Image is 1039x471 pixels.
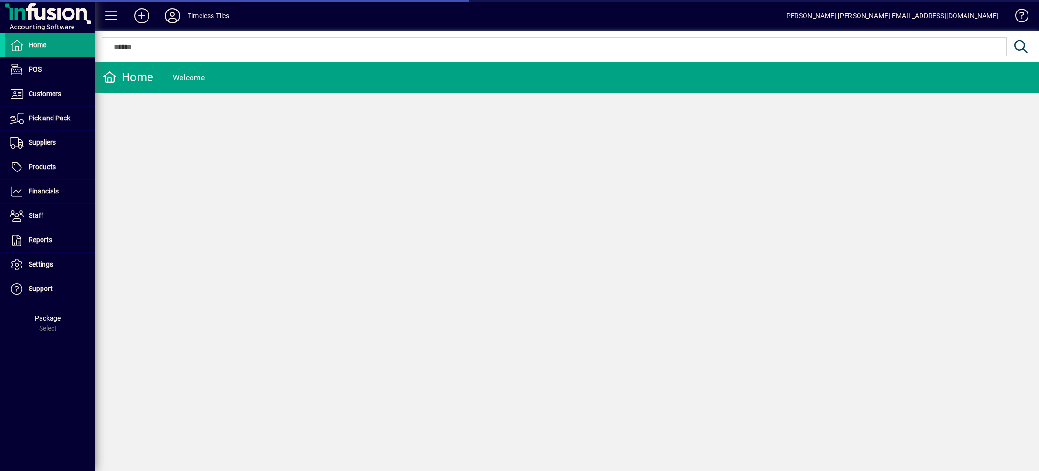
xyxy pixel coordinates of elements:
a: POS [5,58,95,82]
div: [PERSON_NAME] [PERSON_NAME][EMAIL_ADDRESS][DOMAIN_NAME] [784,8,998,23]
a: Support [5,277,95,301]
span: Staff [29,212,43,219]
span: Support [29,285,53,292]
a: Products [5,155,95,179]
div: Welcome [173,70,205,86]
div: Timeless Tiles [188,8,229,23]
a: Settings [5,253,95,277]
a: Reports [5,228,95,252]
div: Home [103,70,153,85]
span: Suppliers [29,139,56,146]
a: Suppliers [5,131,95,155]
span: Home [29,41,46,49]
span: Pick and Pack [29,114,70,122]
span: Reports [29,236,52,244]
button: Profile [157,7,188,24]
span: Products [29,163,56,171]
a: Pick and Pack [5,107,95,130]
span: Customers [29,90,61,97]
a: Staff [5,204,95,228]
a: Customers [5,82,95,106]
button: Add [127,7,157,24]
span: Package [35,314,61,322]
span: POS [29,65,42,73]
a: Knowledge Base [1008,2,1027,33]
span: Financials [29,187,59,195]
a: Financials [5,180,95,203]
span: Settings [29,260,53,268]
